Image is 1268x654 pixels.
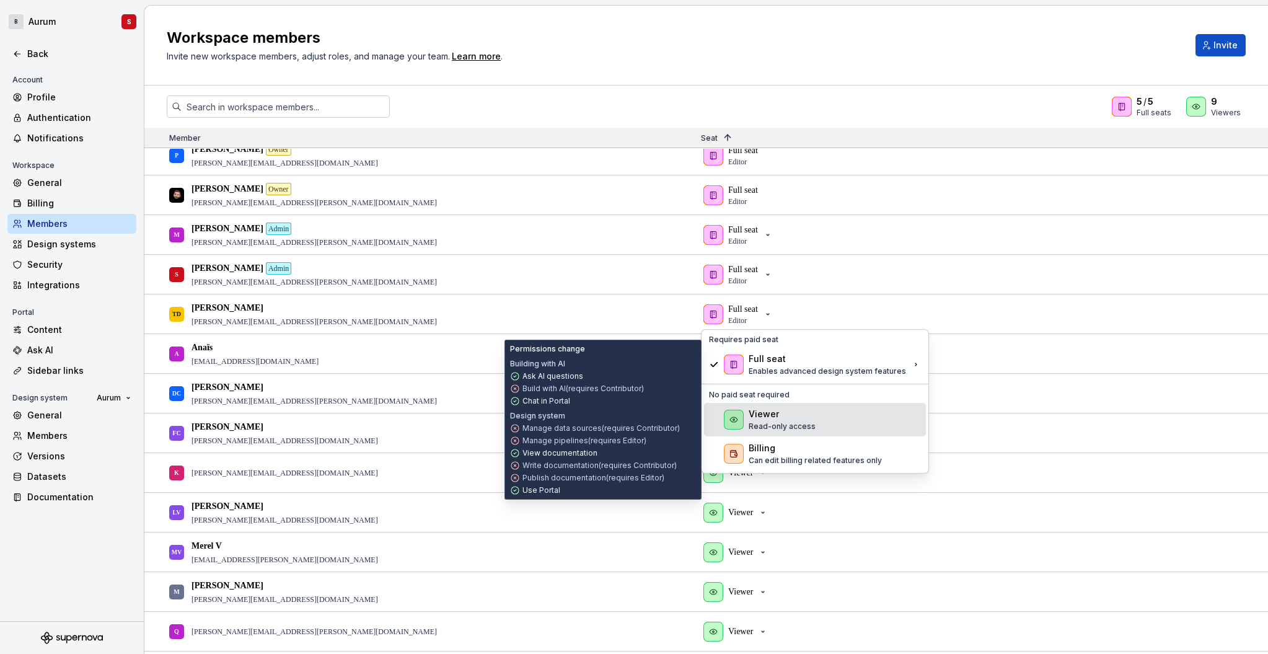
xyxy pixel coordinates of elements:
[7,214,136,234] a: Members
[27,450,131,462] div: Versions
[173,500,181,524] div: LV
[728,236,747,246] p: Editor
[450,52,503,61] span: .
[7,255,136,275] a: Security
[7,44,136,64] a: Back
[167,28,1181,48] h2: Workspace members
[728,625,753,638] p: Viewer
[7,467,136,487] a: Datasets
[701,223,778,247] button: Full seatEditor
[9,14,24,29] div: B
[728,303,758,316] p: Full seat
[728,546,753,559] p: Viewer
[192,262,263,275] p: [PERSON_NAME]
[192,356,319,366] p: [EMAIL_ADDRESS][DOMAIN_NAME]
[728,506,753,519] p: Viewer
[701,302,778,327] button: Full seatEditor
[97,393,121,403] span: Aurum
[27,218,131,230] div: Members
[522,423,680,433] p: Manage data sources
[169,133,201,143] span: Member
[192,158,378,168] p: [PERSON_NAME][EMAIL_ADDRESS][DOMAIN_NAME]
[175,262,178,286] div: S
[192,436,378,446] p: [PERSON_NAME][EMAIL_ADDRESS][DOMAIN_NAME]
[266,223,291,235] div: Admin
[1211,95,1217,108] span: 9
[728,224,758,236] p: Full seat
[7,340,136,360] a: Ask AI
[174,461,179,485] div: K
[7,193,136,213] a: Billing
[728,263,758,276] p: Full seat
[704,387,926,402] div: No paid seat required
[701,580,773,604] button: Viewer
[192,594,378,604] p: [PERSON_NAME][EMAIL_ADDRESS][DOMAIN_NAME]
[41,632,103,644] svg: Supernova Logo
[27,238,131,250] div: Design systems
[452,50,501,63] a: Learn more
[174,619,179,643] div: Q
[172,540,182,564] div: MV
[192,183,263,195] p: [PERSON_NAME]
[266,143,291,156] div: Owner
[192,381,263,394] p: [PERSON_NAME]
[7,320,136,340] a: Content
[588,436,646,445] span: (requires Editor)
[7,128,136,148] a: Notifications
[1211,108,1241,118] div: Viewers
[192,580,263,592] p: [PERSON_NAME]
[522,473,664,483] p: Publish documentation
[192,468,378,478] p: [PERSON_NAME][EMAIL_ADDRESS][DOMAIN_NAME]
[7,108,136,128] a: Authentication
[174,223,179,247] div: M
[7,73,48,87] div: Account
[27,344,131,356] div: Ask AI
[1148,95,1153,108] span: 5
[522,485,560,495] p: Use Portal
[172,381,181,405] div: DC
[192,143,263,156] p: [PERSON_NAME]
[27,324,131,336] div: Content
[728,276,747,286] p: Editor
[510,359,565,369] p: Building with AI
[522,396,570,406] p: Chat in Portal
[167,51,450,61] span: Invite new workspace members, adjust roles, and manage your team.
[749,442,775,454] div: Billing
[566,384,644,393] span: (requires Contributor)
[7,173,136,193] a: General
[27,48,131,60] div: Back
[27,365,131,377] div: Sidebar links
[749,456,882,466] p: Can edit billing related features only
[2,8,141,35] button: BAurumS
[7,405,136,425] a: General
[728,586,753,598] p: Viewer
[602,423,680,433] span: (requires Contributor)
[27,91,131,104] div: Profile
[192,396,437,406] p: [PERSON_NAME][EMAIL_ADDRESS][PERSON_NAME][DOMAIN_NAME]
[174,342,178,366] div: A
[749,408,779,420] div: Viewer
[192,277,437,287] p: [PERSON_NAME][EMAIL_ADDRESS][PERSON_NAME][DOMAIN_NAME]
[1213,39,1238,51] span: Invite
[192,540,222,552] p: Merel V
[266,262,291,275] div: Admin
[27,112,131,124] div: Authentication
[7,487,136,507] a: Documentation
[192,500,263,513] p: [PERSON_NAME]
[7,305,39,320] div: Portal
[27,430,131,442] div: Members
[192,515,378,525] p: [PERSON_NAME][EMAIL_ADDRESS][DOMAIN_NAME]
[27,197,131,210] div: Billing
[172,302,181,326] div: TD
[27,471,131,483] div: Datasets
[27,177,131,189] div: General
[192,223,263,235] p: [PERSON_NAME]
[192,342,213,354] p: Anaïs
[192,627,437,637] p: [PERSON_NAME][EMAIL_ADDRESS][PERSON_NAME][DOMAIN_NAME]
[701,500,773,525] button: Viewer
[7,426,136,446] a: Members
[701,540,773,565] button: Viewer
[7,158,59,173] div: Workspace
[510,344,585,354] p: Permissions change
